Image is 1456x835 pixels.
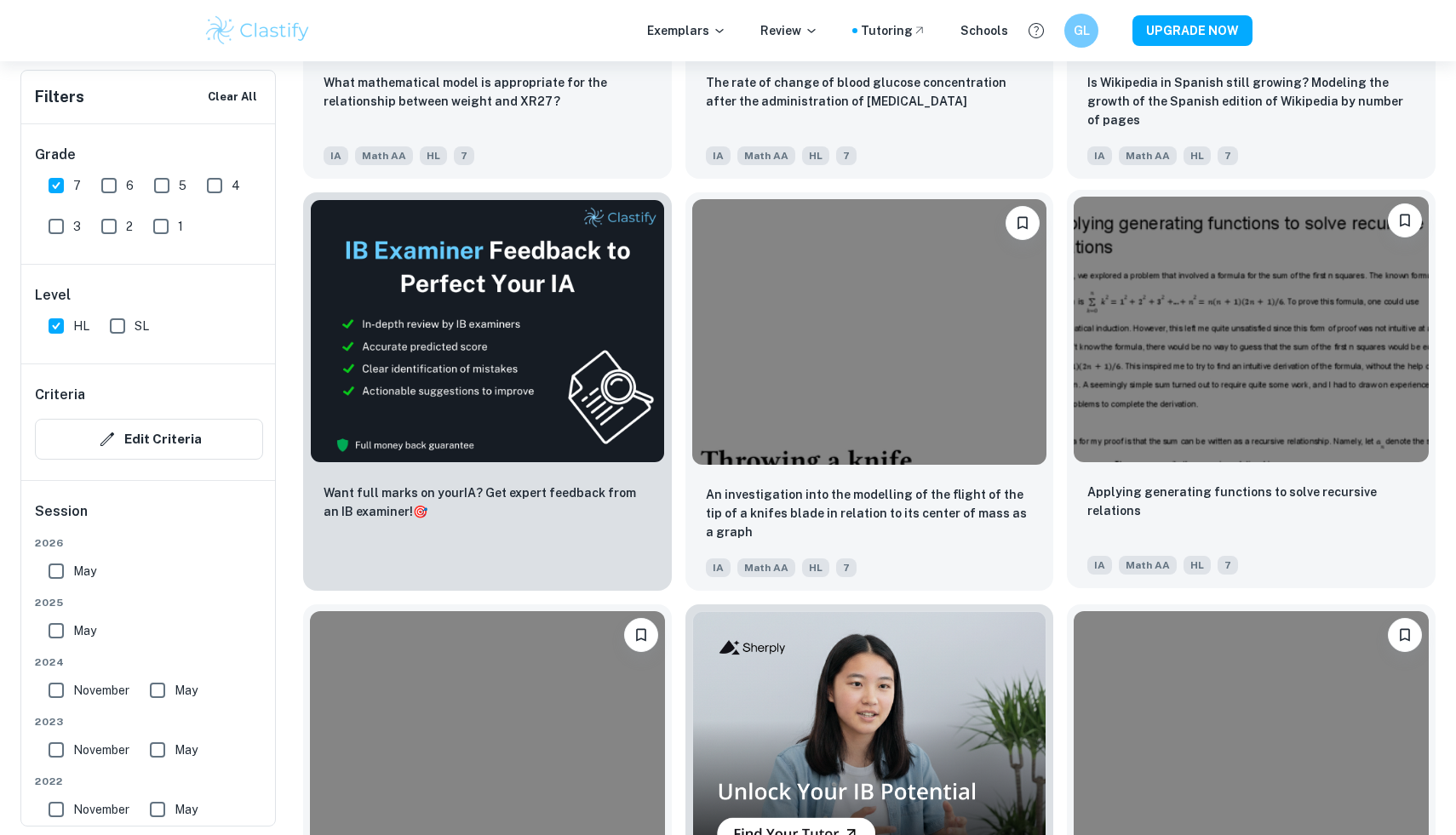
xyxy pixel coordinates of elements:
span: May [175,681,198,700]
span: Math AA [355,146,413,165]
button: Bookmark [1006,206,1040,240]
span: HL [420,146,447,165]
span: 7 [1218,556,1238,575]
span: November [73,681,129,700]
p: Review [760,21,818,40]
a: ThumbnailWant full marks on yourIA? Get expert feedback from an IB examiner! [303,192,672,591]
span: May [175,741,198,759]
span: 2024 [35,655,263,670]
h6: Filters [35,85,84,109]
span: 7 [836,558,857,577]
span: November [73,800,129,819]
a: Schools [960,21,1008,40]
img: Clastify logo [203,14,312,48]
p: What mathematical model is appropriate for the relationship between weight and XR27? [324,73,651,111]
span: 2026 [35,535,263,551]
span: HL [1184,556,1211,575]
span: 7 [454,146,474,165]
button: Bookmark [1388,618,1422,652]
h6: Level [35,285,263,306]
span: Math AA [737,558,795,577]
span: HL [802,558,829,577]
span: HL [73,317,89,335]
h6: Session [35,501,263,535]
span: IA [1087,146,1112,165]
p: Is Wikipedia in Spanish still growing? Modeling the growth of the Spanish edition of Wikipedia by... [1087,73,1415,129]
span: 7 [73,176,81,195]
span: May [73,562,96,580]
h6: Grade [35,145,263,165]
h6: GL [1072,21,1092,40]
span: 5 [179,176,186,195]
span: IA [706,558,731,577]
button: Help and Feedback [1022,16,1051,45]
button: Bookmark [624,618,658,652]
span: 3 [73,217,81,236]
span: Math AA [737,146,795,165]
button: GL [1064,14,1098,48]
span: IA [324,146,348,165]
p: Exemplars [647,21,726,40]
a: Tutoring [861,21,926,40]
span: 6 [126,176,134,195]
p: An investigation into the modelling of the flight of the tip of a knifes blade in relation to its... [706,485,1034,541]
span: 1 [178,217,183,236]
span: IA [1087,556,1112,575]
span: Math AA [1119,146,1177,165]
img: Math AA IA example thumbnail: An investigation into the modelling of t [692,199,1047,465]
span: 2023 [35,714,263,729]
h6: Criteria [35,385,85,405]
a: BookmarkApplying generating functions to solve recursive relationsIAMath AAHL7 [1067,192,1436,591]
button: UPGRADE NOW [1132,15,1253,46]
img: Thumbnail [310,199,665,463]
span: HL [1184,146,1211,165]
span: Math AA [1119,556,1177,575]
img: Math AA IA example thumbnail: Applying generating functions to solve r [1074,197,1429,462]
span: SL [135,317,149,335]
p: Applying generating functions to solve recursive relations [1087,483,1415,520]
a: BookmarkAn investigation into the modelling of the flight of the tip of a knifes blade in relatio... [685,192,1054,591]
span: November [73,741,129,759]
span: IA [706,146,731,165]
span: May [175,800,198,819]
span: 2022 [35,774,263,789]
button: Edit Criteria [35,419,263,460]
button: Bookmark [1388,203,1422,237]
p: Want full marks on your IA ? Get expert feedback from an IB examiner! [324,483,651,521]
span: 4 [232,176,240,195]
span: 7 [1218,146,1238,165]
span: HL [802,146,829,165]
span: 2025 [35,595,263,610]
span: May [73,621,96,640]
button: Clear All [203,84,261,110]
span: 2 [126,217,133,236]
span: 7 [836,146,857,165]
span: 🎯 [413,505,427,518]
p: The rate of change of blood glucose concentration after the administration of insulin [706,73,1034,111]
